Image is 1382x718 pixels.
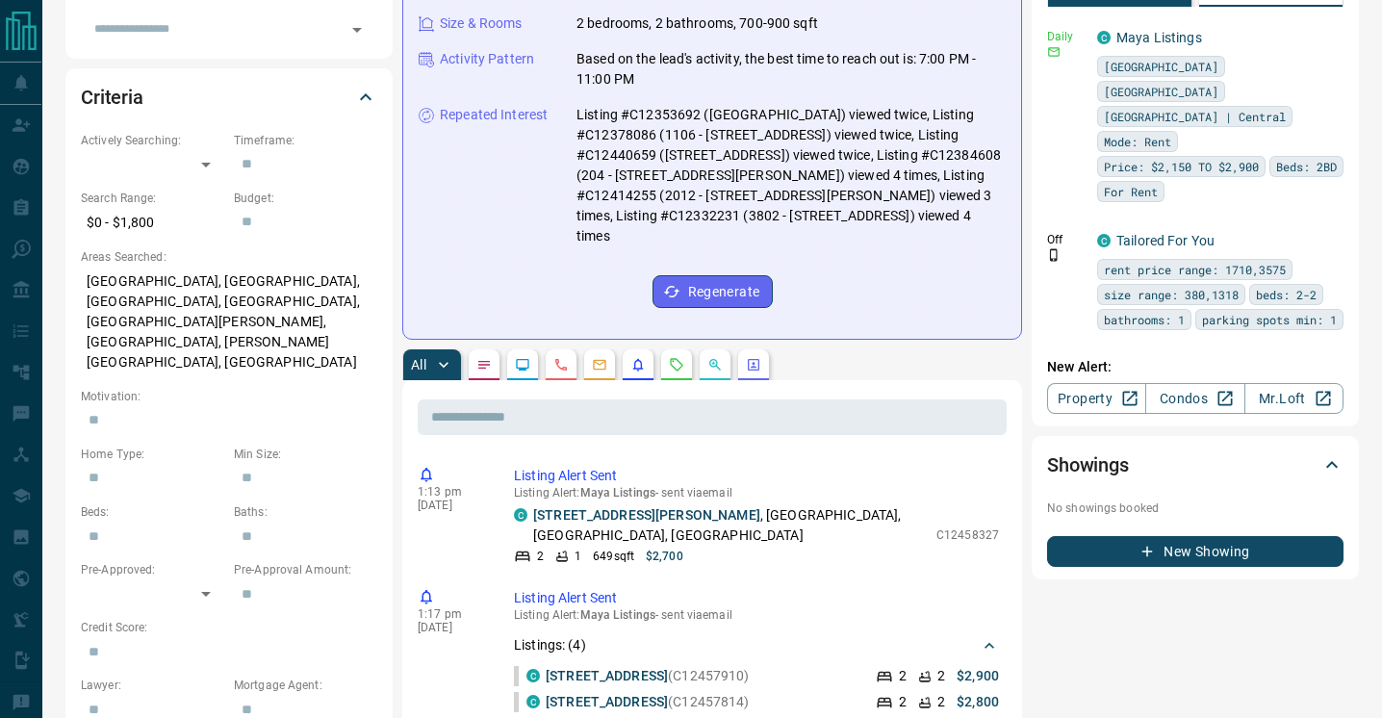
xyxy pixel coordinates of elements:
[81,266,377,378] p: [GEOGRAPHIC_DATA], [GEOGRAPHIC_DATA], [GEOGRAPHIC_DATA], [GEOGRAPHIC_DATA], [GEOGRAPHIC_DATA][PER...
[1104,310,1185,329] span: bathrooms: 1
[1047,231,1086,248] p: Off
[1244,383,1344,414] a: Mr.Loft
[418,485,485,499] p: 1:13 pm
[576,105,1006,246] p: Listing #C12353692 ([GEOGRAPHIC_DATA]) viewed twice, Listing #C12378086 (1106 - [STREET_ADDRESS])...
[546,692,750,712] p: (C12457814)
[1145,383,1244,414] a: Condos
[81,82,143,113] h2: Criteria
[1047,45,1061,59] svg: Email
[1104,57,1218,76] span: [GEOGRAPHIC_DATA]
[81,74,377,120] div: Criteria
[1047,442,1344,488] div: Showings
[936,526,999,544] p: C12458327
[411,358,426,372] p: All
[440,105,548,125] p: Repeated Interest
[1104,107,1286,126] span: [GEOGRAPHIC_DATA] | Central
[1047,383,1146,414] a: Property
[575,548,581,565] p: 1
[418,499,485,512] p: [DATE]
[1116,233,1215,248] a: Tailored For You
[707,357,723,372] svg: Opportunities
[1047,536,1344,567] button: New Showing
[81,190,224,207] p: Search Range:
[81,619,377,636] p: Credit Score:
[515,357,530,372] svg: Lead Browsing Activity
[937,666,945,686] p: 2
[81,677,224,694] p: Lawyer:
[1097,234,1111,247] div: condos.ca
[418,621,485,634] p: [DATE]
[580,486,655,500] span: Maya Listings
[1104,157,1259,176] span: Price: $2,150 TO $2,900
[899,666,907,686] p: 2
[1104,182,1158,201] span: For Rent
[1104,285,1239,304] span: size range: 380,1318
[81,132,224,149] p: Actively Searching:
[81,446,224,463] p: Home Type:
[514,486,999,500] p: Listing Alert : - sent via email
[553,357,569,372] svg: Calls
[1104,82,1218,101] span: [GEOGRAPHIC_DATA]
[669,357,684,372] svg: Requests
[580,608,655,622] span: Maya Listings
[1202,310,1337,329] span: parking spots min: 1
[81,388,377,405] p: Motivation:
[514,588,999,608] p: Listing Alert Sent
[1047,449,1129,480] h2: Showings
[440,49,534,69] p: Activity Pattern
[957,692,999,712] p: $2,800
[1097,31,1111,44] div: condos.ca
[546,666,750,686] p: (C12457910)
[514,635,586,655] p: Listings: ( 4 )
[1047,248,1061,262] svg: Push Notification Only
[1104,132,1171,151] span: Mode: Rent
[533,505,927,546] p: , [GEOGRAPHIC_DATA], [GEOGRAPHIC_DATA], [GEOGRAPHIC_DATA]
[234,446,377,463] p: Min Size:
[1047,357,1344,377] p: New Alert:
[1256,285,1317,304] span: beds: 2-2
[653,275,773,308] button: Regenerate
[514,466,999,486] p: Listing Alert Sent
[234,677,377,694] p: Mortgage Agent:
[1047,28,1086,45] p: Daily
[937,692,945,712] p: 2
[592,357,607,372] svg: Emails
[546,668,668,683] a: [STREET_ADDRESS]
[234,190,377,207] p: Budget:
[514,628,999,663] div: Listings: (4)
[646,548,683,565] p: $2,700
[1276,157,1337,176] span: Beds: 2BD
[418,607,485,621] p: 1:17 pm
[81,503,224,521] p: Beds:
[1116,30,1202,45] a: Maya Listings
[234,503,377,521] p: Baths:
[1104,260,1286,279] span: rent price range: 1710,3575
[81,248,377,266] p: Areas Searched:
[630,357,646,372] svg: Listing Alerts
[576,49,1006,90] p: Based on the lead's activity, the best time to reach out is: 7:00 PM - 11:00 PM
[234,132,377,149] p: Timeframe:
[440,13,523,34] p: Size & Rooms
[899,692,907,712] p: 2
[514,508,527,522] div: condos.ca
[344,16,371,43] button: Open
[234,561,377,578] p: Pre-Approval Amount:
[537,548,544,565] p: 2
[1047,500,1344,517] p: No showings booked
[593,548,634,565] p: 649 sqft
[957,666,999,686] p: $2,900
[526,669,540,682] div: condos.ca
[526,695,540,708] div: condos.ca
[81,561,224,578] p: Pre-Approved:
[576,13,818,34] p: 2 bedrooms, 2 bathrooms, 700-900 sqft
[514,608,999,622] p: Listing Alert : - sent via email
[533,507,760,523] a: [STREET_ADDRESS][PERSON_NAME]
[546,694,668,709] a: [STREET_ADDRESS]
[476,357,492,372] svg: Notes
[81,207,224,239] p: $0 - $1,800
[746,357,761,372] svg: Agent Actions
